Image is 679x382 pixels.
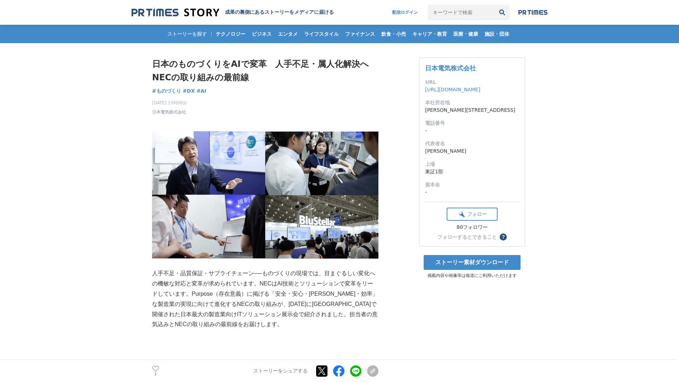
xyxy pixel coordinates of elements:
[152,57,378,85] h1: 日本のものづくりをAIで変革 人手不足・属人化解決へ NECの取り組みの最前線
[378,25,409,43] a: 飲食・小売
[152,100,187,106] span: [DATE] 15時00分
[428,5,494,20] input: キーワードで検索
[425,106,519,114] dd: [PERSON_NAME][STREET_ADDRESS]
[342,25,378,43] a: ファイナンス
[451,31,481,37] span: 医療・健康
[301,31,342,37] span: ライフスタイル
[451,25,481,43] a: 医療・健康
[425,161,519,168] dt: 上場
[447,208,498,221] button: フォロー
[385,5,425,20] a: 配信ログイン
[518,10,547,15] img: prtimes
[301,25,342,43] a: ライフスタイル
[410,25,450,43] a: キャリア・教育
[425,189,519,196] dd: -
[132,8,334,17] a: 成果の裏側にあるストーリーをメディアに届ける 成果の裏側にあるストーリーをメディアに届ける
[152,372,159,376] p: 1
[425,64,476,72] a: 日本電気株式会社
[183,88,195,94] span: #DX
[494,5,510,20] button: 検索
[152,88,181,94] span: #ものづくり
[425,79,519,86] dt: URL
[425,168,519,175] dd: 東証1部
[152,131,378,259] img: thumbnail_60846510-70dd-11f0-aa9c-3fdd97173687.png
[152,268,378,330] p: 人手不足・品質保証・サプライチェーン──ものづくりの現場では、目まぐるしい変化への機敏な対応と変革が求められています。NECはAI技術とソリューションで変革をリードしています。Purpose（存...
[225,9,334,16] h2: 成果の裏側にあるストーリーをメディアに届ける
[419,273,525,279] p: 掲載内容や画像等は報道にご利用いただけます
[342,31,378,37] span: ファイナンス
[410,31,450,37] span: キャリア・教育
[447,224,498,231] div: 80フォロワー
[501,235,506,239] span: ？
[425,87,480,92] a: [URL][DOMAIN_NAME]
[482,25,512,43] a: 施設・団体
[425,99,519,106] dt: 本社所在地
[425,140,519,147] dt: 代表者名
[425,120,519,127] dt: 電話番号
[500,233,507,241] button: ？
[424,255,521,270] a: ストーリー素材ダウンロード
[213,25,248,43] a: テクノロジー
[425,147,519,155] dd: [PERSON_NAME]
[275,25,301,43] a: エンタメ
[425,181,519,189] dt: 資本金
[197,87,207,95] a: #AI
[253,368,308,374] p: ストーリーをシェアする
[275,31,301,37] span: エンタメ
[249,31,274,37] span: ビジネス
[482,31,512,37] span: 施設・団体
[152,87,181,95] a: #ものづくり
[183,87,195,95] a: #DX
[437,235,497,239] div: フォローするとできること
[213,31,248,37] span: テクノロジー
[132,8,219,17] img: 成果の裏側にあるストーリーをメディアに届ける
[378,31,409,37] span: 飲食・小売
[197,88,207,94] span: #AI
[249,25,274,43] a: ビジネス
[152,109,186,115] a: 日本電気株式会社
[425,127,519,134] dd: -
